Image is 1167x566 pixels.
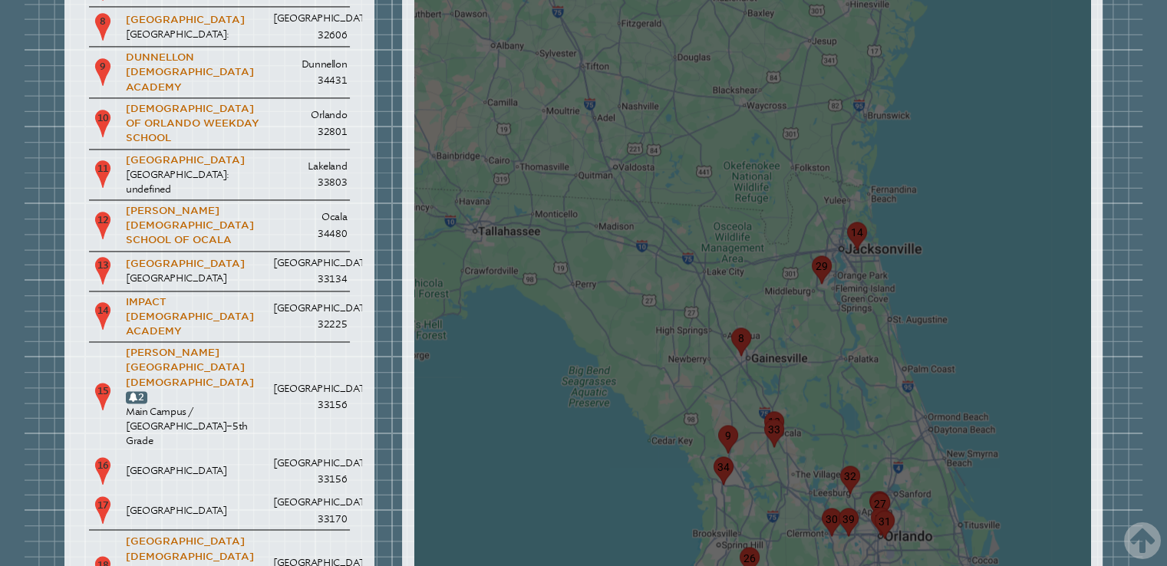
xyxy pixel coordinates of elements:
p: 9 [92,57,114,87]
p: [GEOGRAPHIC_DATA] 33134 [273,255,347,288]
a: Impact [DEMOGRAPHIC_DATA] Academy [126,296,254,337]
a: Dunnellon [DEMOGRAPHIC_DATA] Academy [126,51,254,92]
p: Orlando 32801 [273,107,347,140]
p: [GEOGRAPHIC_DATA] [126,463,267,478]
p: 8 [92,12,114,42]
div: marker14 [847,222,867,250]
div: marker27 [870,492,890,521]
div: marker31 [875,510,895,538]
a: [DEMOGRAPHIC_DATA] of Orlando Weekday School [126,103,259,143]
a: [GEOGRAPHIC_DATA] [126,14,245,25]
p: 16 [92,456,114,486]
p: 17 [92,495,114,525]
div: marker32 [840,466,860,494]
div: marker30 [822,508,842,536]
div: marker29 [812,255,832,284]
div: marker39 [839,508,859,536]
p: [GEOGRAPHIC_DATA] 32606 [273,10,347,43]
p: [GEOGRAPHIC_DATA] 33170 [273,493,347,526]
p: [GEOGRAPHIC_DATA] [126,502,267,517]
p: 15 [92,381,114,412]
p: 10 [92,108,114,139]
p: [GEOGRAPHIC_DATA]: [126,27,267,41]
p: [GEOGRAPHIC_DATA] 33156 [273,455,347,488]
p: Lakeland 33803 [273,158,347,191]
div: marker34 [714,456,733,485]
p: [GEOGRAPHIC_DATA] [126,271,267,285]
div: marker9 [718,425,738,453]
div: marker12 [764,411,784,439]
div: marker28 [869,491,889,519]
p: 12 [92,210,114,241]
a: [GEOGRAPHIC_DATA][DEMOGRAPHIC_DATA] [126,535,254,561]
a: 2 [129,391,144,403]
p: Ocala 34480 [273,209,347,242]
p: Main Campus / [GEOGRAPHIC_DATA]–5th Grade [126,404,267,449]
p: 11 [92,159,114,189]
p: 14 [92,301,114,331]
p: [GEOGRAPHIC_DATA] 33156 [273,380,347,413]
div: marker10 [871,507,891,535]
a: [PERSON_NAME][DEMOGRAPHIC_DATA] School of Ocala [126,205,254,245]
div: marker33 [764,419,784,447]
p: [GEOGRAPHIC_DATA]: undefined [126,167,267,196]
p: [GEOGRAPHIC_DATA] 32225 [273,300,347,333]
a: [GEOGRAPHIC_DATA] [126,154,245,166]
p: Dunnellon 34431 [273,56,347,89]
p: 13 [92,255,114,286]
a: [PERSON_NAME][GEOGRAPHIC_DATA][DEMOGRAPHIC_DATA] [126,347,254,387]
div: marker8 [731,327,751,356]
a: [GEOGRAPHIC_DATA] [126,258,245,269]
